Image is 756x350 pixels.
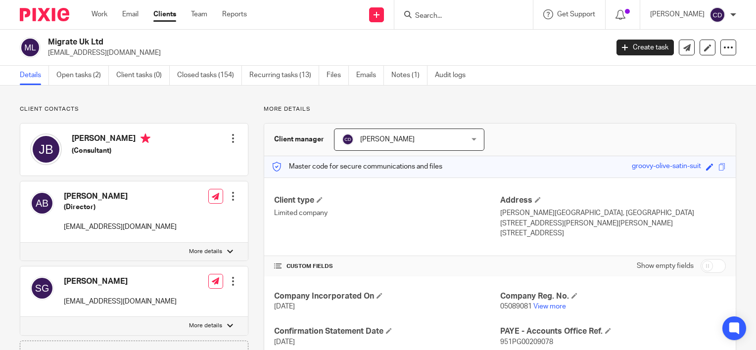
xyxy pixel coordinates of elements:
span: [DATE] [274,339,295,346]
img: svg%3E [30,191,54,215]
h4: [PERSON_NAME] [64,191,177,202]
a: Clients [153,9,176,19]
a: Reports [222,9,247,19]
div: groovy-olive-satin-suit [632,161,701,173]
p: Client contacts [20,105,248,113]
h2: Migrate Uk Ltd [48,37,491,47]
input: Search [414,12,503,21]
h3: Client manager [274,134,324,144]
span: [DATE] [274,303,295,310]
a: Team [191,9,207,19]
img: svg%3E [30,133,62,165]
a: Recurring tasks (13) [249,66,319,85]
img: svg%3E [30,276,54,300]
p: More details [264,105,736,113]
a: Emails [356,66,384,85]
span: [PERSON_NAME] [360,136,415,143]
h4: Client type [274,195,500,206]
a: Client tasks (0) [116,66,170,85]
a: Work [92,9,107,19]
a: Email [122,9,139,19]
h4: [PERSON_NAME] [72,133,150,146]
p: More details [189,248,222,256]
p: [EMAIL_ADDRESS][DOMAIN_NAME] [64,297,177,306]
p: Limited company [274,208,500,218]
h4: [PERSON_NAME] [64,276,177,287]
p: [EMAIL_ADDRESS][DOMAIN_NAME] [64,222,177,232]
a: Details [20,66,49,85]
img: svg%3E [20,37,41,58]
h5: (Consultant) [72,146,150,156]
img: svg%3E [342,133,354,145]
a: Notes (1) [391,66,427,85]
a: Audit logs [435,66,473,85]
a: Files [327,66,349,85]
h4: Company Incorporated On [274,291,500,302]
label: Show empty fields [637,261,694,271]
h4: CUSTOM FIELDS [274,262,500,270]
p: Master code for secure communications and files [272,162,442,172]
a: Open tasks (2) [56,66,109,85]
a: Create task [616,40,674,55]
h4: Address [500,195,726,206]
p: [PERSON_NAME] [650,9,705,19]
img: Pixie [20,8,69,21]
a: View more [533,303,566,310]
p: [STREET_ADDRESS] [500,228,726,238]
h4: PAYE - Accounts Office Ref. [500,326,726,337]
a: Closed tasks (154) [177,66,242,85]
span: Get Support [557,11,595,18]
i: Primary [141,133,150,143]
span: 951PG00209078 [500,339,553,346]
p: [EMAIL_ADDRESS][DOMAIN_NAME] [48,48,602,58]
h4: Company Reg. No. [500,291,726,302]
h4: Confirmation Statement Date [274,326,500,337]
img: svg%3E [709,7,725,23]
p: More details [189,322,222,330]
p: [PERSON_NAME][GEOGRAPHIC_DATA], [GEOGRAPHIC_DATA][STREET_ADDRESS][PERSON_NAME][PERSON_NAME] [500,208,726,228]
span: 05089081 [500,303,532,310]
h5: (Director) [64,202,177,212]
